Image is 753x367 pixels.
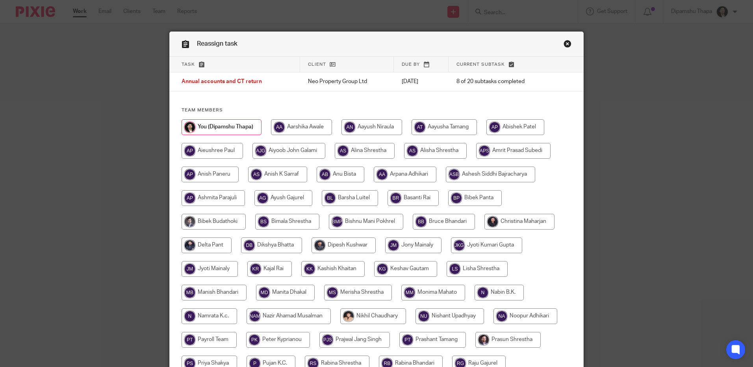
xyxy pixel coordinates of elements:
[402,78,441,85] p: [DATE]
[308,62,326,67] span: Client
[308,78,386,85] p: Neo Property Group Ltd
[182,79,262,85] span: Annual accounts and CT return
[449,72,554,91] td: 8 of 20 subtasks completed
[197,41,237,47] span: Reassign task
[456,62,505,67] span: Current subtask
[564,40,571,50] a: Close this dialog window
[182,107,571,113] h4: Team members
[402,62,420,67] span: Due by
[182,62,195,67] span: Task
